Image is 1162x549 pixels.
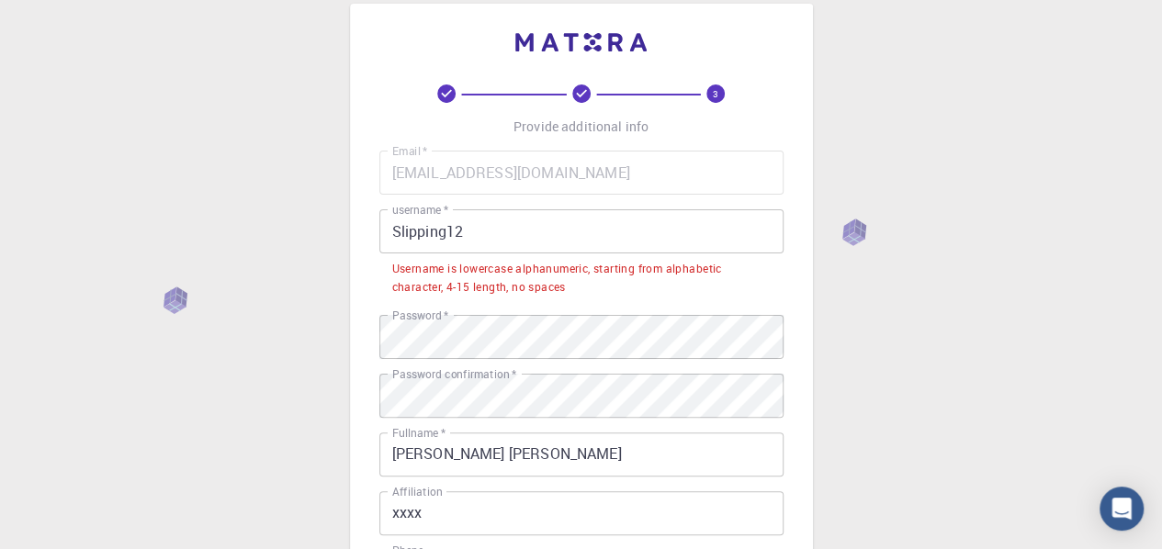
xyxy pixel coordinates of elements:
p: Provide additional info [513,118,649,136]
label: Password [392,308,448,323]
div: Username is lowercase alphanumeric, starting from alphabetic character, 4-15 length, no spaces [392,260,771,297]
label: Affiliation [392,484,442,499]
label: Password confirmation [392,366,516,382]
label: Fullname [392,425,446,441]
div: Open Intercom Messenger [1100,487,1144,531]
label: username [392,202,448,218]
text: 3 [713,87,718,100]
label: Email [392,143,427,159]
